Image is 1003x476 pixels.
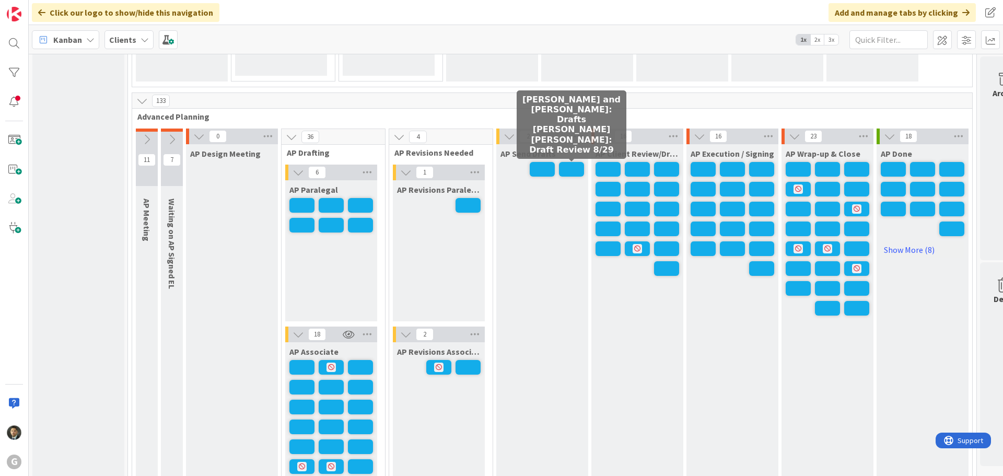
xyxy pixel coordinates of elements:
[301,131,319,143] span: 36
[394,147,480,158] span: AP Revisions Needed
[829,3,976,22] div: Add and manage tabs by clicking
[416,166,434,179] span: 1
[824,34,838,45] span: 3x
[22,2,48,14] span: Support
[786,148,860,159] span: AP Wrap-up & Close
[167,199,177,289] span: Waiting on AP Signed EL
[109,34,136,45] b: Clients
[137,111,959,122] span: Advanced Planning
[308,328,326,341] span: 18
[138,154,156,166] span: 11
[881,241,964,258] a: Show More (8)
[881,148,912,159] span: AP Done
[7,7,21,21] img: Visit kanbanzone.com
[190,148,261,159] span: AP Design Meeting
[142,199,152,241] span: AP Meeting
[289,184,338,195] span: AP Paralegal
[308,166,326,179] span: 6
[152,95,170,107] span: 133
[32,3,219,22] div: Click our logo to show/hide this navigation
[500,148,556,159] span: AP Send Drafts
[796,34,810,45] span: 1x
[287,147,372,158] span: AP Drafting
[810,34,824,45] span: 2x
[900,130,917,143] span: 18
[596,148,679,159] span: AP Client Review/Draft Review Meeting
[7,455,21,469] div: G
[163,154,181,166] span: 7
[53,33,82,46] span: Kanban
[409,131,427,143] span: 4
[289,346,339,357] span: AP Associate
[709,130,727,143] span: 16
[209,130,227,143] span: 0
[7,425,21,440] img: CG
[691,148,774,159] span: AP Execution / Signing
[397,346,481,357] span: AP Revisions Associate
[849,30,928,49] input: Quick Filter...
[416,328,434,341] span: 2
[804,130,822,143] span: 23
[521,95,622,155] h5: [PERSON_NAME] and [PERSON_NAME]: Drafts [PERSON_NAME] [PERSON_NAME]: Draft Review 8/29
[397,184,481,195] span: AP Revisions Paralegal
